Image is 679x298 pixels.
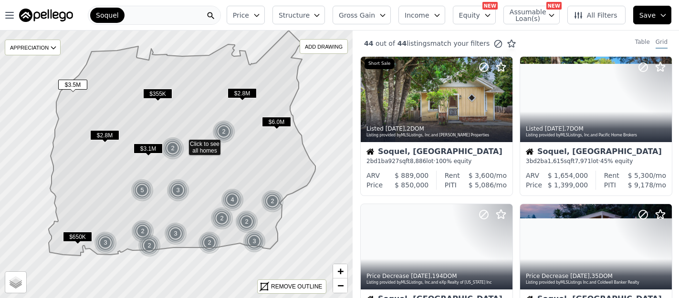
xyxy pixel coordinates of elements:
[164,222,187,245] div: 3
[604,180,616,190] div: PITI
[628,172,653,179] span: $ 5,300
[337,265,344,277] span: +
[212,120,235,143] div: 2
[526,148,666,157] div: Soquel, [GEOGRAPHIC_DATA]
[366,180,383,190] div: Price
[410,158,426,164] span: 8,886
[300,40,347,53] div: ADD DRAWING
[131,220,155,243] img: g1.png
[526,171,539,180] div: ARV
[212,120,236,143] img: g1.png
[198,231,221,254] img: g1.png
[337,279,344,291] span: −
[339,10,375,20] span: Gross Gain
[243,230,266,253] div: 3
[395,181,428,189] span: $ 850,000
[94,231,117,254] img: g1.png
[63,232,92,242] span: $650K
[58,80,87,90] span: $3.5M
[398,6,445,24] button: Income
[138,234,161,257] div: 2
[228,88,257,98] span: $2.8M
[90,130,119,140] span: $2.8M
[210,207,234,230] img: g1.png
[616,180,666,190] div: /mo
[548,158,564,164] span: 1,615
[235,210,258,233] div: 2
[386,125,405,132] time: 2025-08-18 17:30
[460,171,507,180] div: /mo
[210,207,233,230] div: 2
[526,125,667,133] div: Listed , 7 DOM
[639,10,656,20] span: Save
[395,40,407,47] span: 44
[262,117,291,131] div: $6.0M
[656,38,668,49] div: Grid
[510,9,540,22] span: Assumable Loan(s)
[235,210,259,233] img: g1.png
[134,144,163,157] div: $3.1M
[635,38,650,49] div: Table
[94,231,117,254] div: 3
[19,9,73,22] img: Pellego
[167,179,189,202] div: 3
[131,179,154,202] div: 5
[366,148,507,157] div: Soquel, [GEOGRAPHIC_DATA]
[138,234,161,257] img: g1.png
[272,6,325,24] button: Structure
[482,2,498,10] div: NEW
[353,39,516,49] div: out of listings
[633,6,671,24] button: Save
[526,180,542,190] div: Price
[131,179,154,202] img: g1.png
[469,181,494,189] span: $ 5,086
[198,231,221,254] div: 2
[546,2,562,10] div: NEW
[161,137,184,160] div: 2
[360,56,512,196] a: Listed [DATE],2DOMListing provided byMLSListings, Inc.and [PERSON_NAME] PropertiesShort SaleHouse...
[221,188,244,211] img: g1.png
[333,278,347,293] a: Zoom out
[279,10,309,20] span: Structure
[366,272,508,280] div: Price Decrease , 194 DOM
[526,148,533,155] img: House
[5,272,26,293] a: Layers
[526,272,667,280] div: Price Decrease , 35 DOM
[445,171,460,180] div: Rent
[526,280,667,286] div: Listing provided by MLSListings Inc. and Coldwell Banker Realty
[134,144,163,154] span: $3.1M
[333,264,347,278] a: Zoom in
[574,10,617,20] span: All Filters
[445,180,457,190] div: PITI
[58,80,87,93] div: $3.5M
[5,40,61,55] div: APPRECIATION
[164,222,188,245] img: g1.png
[228,88,257,102] div: $2.8M
[545,125,564,132] time: 2025-08-14 02:03
[567,6,626,24] button: All Filters
[90,130,119,144] div: $2.8M
[167,179,190,202] img: g1.png
[261,190,284,213] img: g1.png
[366,125,508,133] div: Listed , 2 DOM
[548,181,588,189] span: $ 1,399,000
[333,6,391,24] button: Gross Gain
[366,280,508,286] div: Listing provided by MLSListings, Inc. and eXp Realty of [US_STATE] Inc
[366,171,380,180] div: ARV
[63,232,92,246] div: $650K
[365,59,394,69] div: Short Sale
[96,10,119,20] span: Soquel
[453,6,496,24] button: Equity
[271,282,322,291] div: REMOVE OUTLINE
[364,40,373,47] span: 44
[161,137,185,160] img: g1.png
[526,133,667,138] div: Listing provided by MLSListings, Inc. and Pacific Home Brokers
[628,181,653,189] span: $ 9,178
[459,10,480,20] span: Equity
[388,158,399,164] span: 927
[395,172,428,179] span: $ 889,000
[262,117,291,127] span: $6.0M
[411,273,430,279] time: 2025-08-12 21:29
[143,89,172,103] div: $355K
[469,172,494,179] span: $ 3,600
